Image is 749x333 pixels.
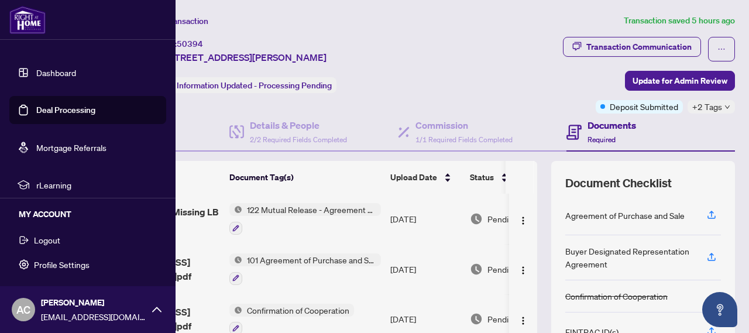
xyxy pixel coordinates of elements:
th: Status [465,161,565,194]
span: ellipsis [717,45,726,53]
span: Deposit Submitted [610,100,678,113]
span: Upload Date [390,171,437,184]
span: View Transaction [146,16,208,26]
div: Agreement of Purchase and Sale [565,209,685,222]
span: down [724,104,730,110]
span: Profile Settings [34,255,90,274]
button: Logo [514,310,532,328]
span: Confirmation of Cooperation [242,304,354,317]
span: +2 Tags [692,100,722,114]
img: logo [9,6,46,34]
span: Update for Admin Review [633,71,727,90]
button: Update for Admin Review [625,71,735,91]
button: Profile Settings [9,255,166,274]
td: [DATE] [386,194,465,244]
button: Status Icon101 Agreement of Purchase and Sale - Condominium Resale [229,253,381,285]
span: 2/2 Required Fields Completed [250,135,347,144]
span: Logout [34,231,60,249]
span: rLearning [36,178,158,191]
img: Document Status [470,212,483,225]
img: Document Status [470,313,483,325]
h4: Documents [587,118,636,132]
a: Mortgage Referrals [36,142,106,153]
img: Status Icon [229,203,242,216]
th: Upload Date [386,161,465,194]
a: Deal Processing [36,105,95,115]
button: Status Icon122 Mutual Release - Agreement of Purchase and Sale [229,203,381,235]
span: Document Checklist [565,175,672,191]
td: [DATE] [386,244,465,294]
span: 50394 [177,39,203,49]
h4: Commission [415,118,513,132]
img: Logo [518,216,528,225]
span: Pending Review [487,212,546,225]
article: Transaction saved 5 hours ago [624,14,735,28]
button: Transaction Communication [563,37,701,57]
span: Pending Review [487,263,546,276]
h4: Details & People [250,118,347,132]
img: Status Icon [229,253,242,266]
img: Logo [518,266,528,275]
button: Logout [9,230,166,250]
span: Required [587,135,616,144]
th: Document Tag(s) [225,161,386,194]
div: Transaction Communication [586,37,692,56]
span: [PERSON_NAME] [41,296,146,309]
img: Logo [518,316,528,325]
button: Open asap [702,292,737,327]
span: UPH [STREET_ADDRESS][PERSON_NAME] [145,50,327,64]
h5: MY ACCOUNT [19,208,166,221]
span: 1/1 Required Fields Completed [415,135,513,144]
img: Document Status [470,263,483,276]
div: Buyer Designated Representation Agreement [565,245,693,270]
img: Status Icon [229,304,242,317]
span: [EMAIL_ADDRESS][DOMAIN_NAME] [41,310,146,323]
button: Logo [514,210,532,228]
span: AC [16,301,30,318]
span: Status [470,171,494,184]
div: Confirmation of Cooperation [565,290,668,303]
span: Information Updated - Processing Pending [177,80,332,91]
button: Logo [514,260,532,279]
span: 101 Agreement of Purchase and Sale - Condominium Resale [242,253,381,266]
a: Dashboard [36,67,76,78]
span: Pending Review [487,313,546,325]
span: 122 Mutual Release - Agreement of Purchase and Sale [242,203,381,216]
div: Status: [145,77,336,93]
